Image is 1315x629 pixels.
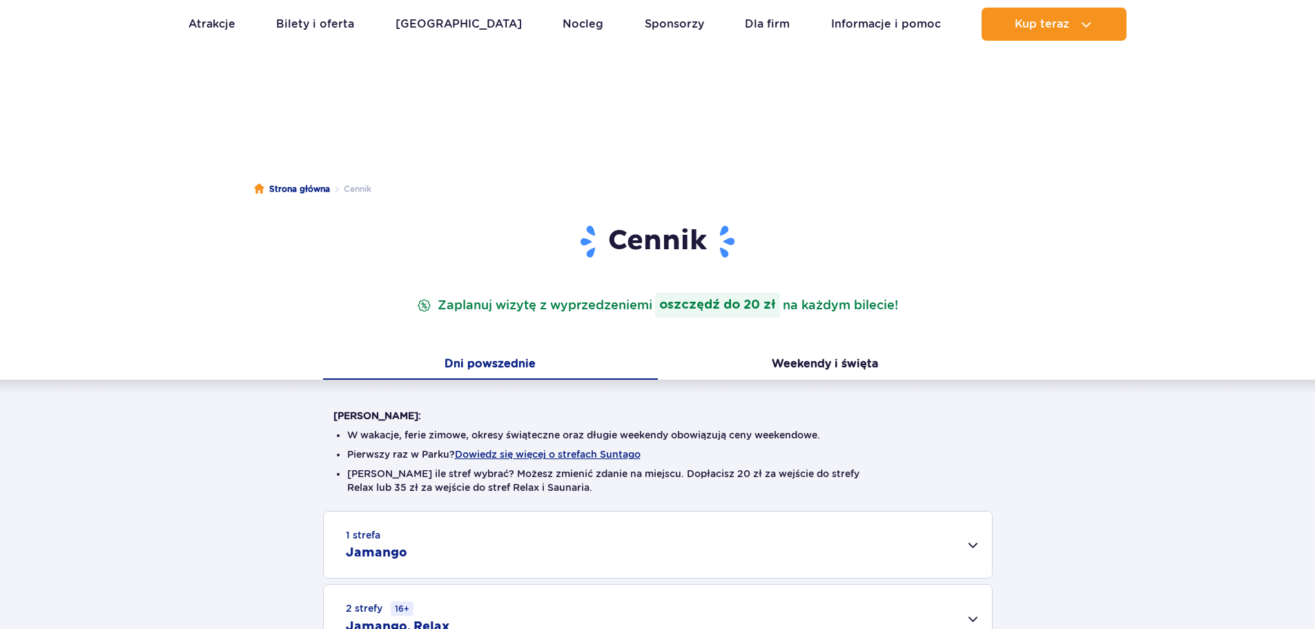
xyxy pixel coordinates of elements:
p: Zaplanuj wizytę z wyprzedzeniem na każdym bilecie! [414,293,901,318]
a: Strona główna [254,182,330,196]
span: Kup teraz [1015,18,1069,30]
li: W wakacje, ferie zimowe, okresy świąteczne oraz długie weekendy obowiązują ceny weekendowe. [347,428,968,442]
button: Weekendy i święta [658,351,993,380]
a: [GEOGRAPHIC_DATA] [396,8,522,41]
small: 2 strefy [346,601,413,616]
a: Sponsorzy [645,8,704,41]
h1: Cennik [333,224,982,260]
a: Dla firm [745,8,790,41]
h2: Jamango [346,545,407,561]
li: Pierwszy raz w Parku? [347,447,968,461]
a: Bilety i oferta [276,8,354,41]
strong: [PERSON_NAME]: [333,410,421,421]
small: 16+ [391,601,413,616]
a: Informacje i pomoc [831,8,941,41]
button: Kup teraz [982,8,1127,41]
strong: oszczędź do 20 zł [655,293,780,318]
li: [PERSON_NAME] ile stref wybrać? Możesz zmienić zdanie na miejscu. Dopłacisz 20 zł za wejście do s... [347,467,968,494]
li: Cennik [330,182,371,196]
button: Dowiedz się więcej o strefach Suntago [455,449,641,460]
button: Dni powszednie [323,351,658,380]
small: 1 strefa [346,528,380,542]
a: Atrakcje [188,8,235,41]
a: Nocleg [563,8,603,41]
